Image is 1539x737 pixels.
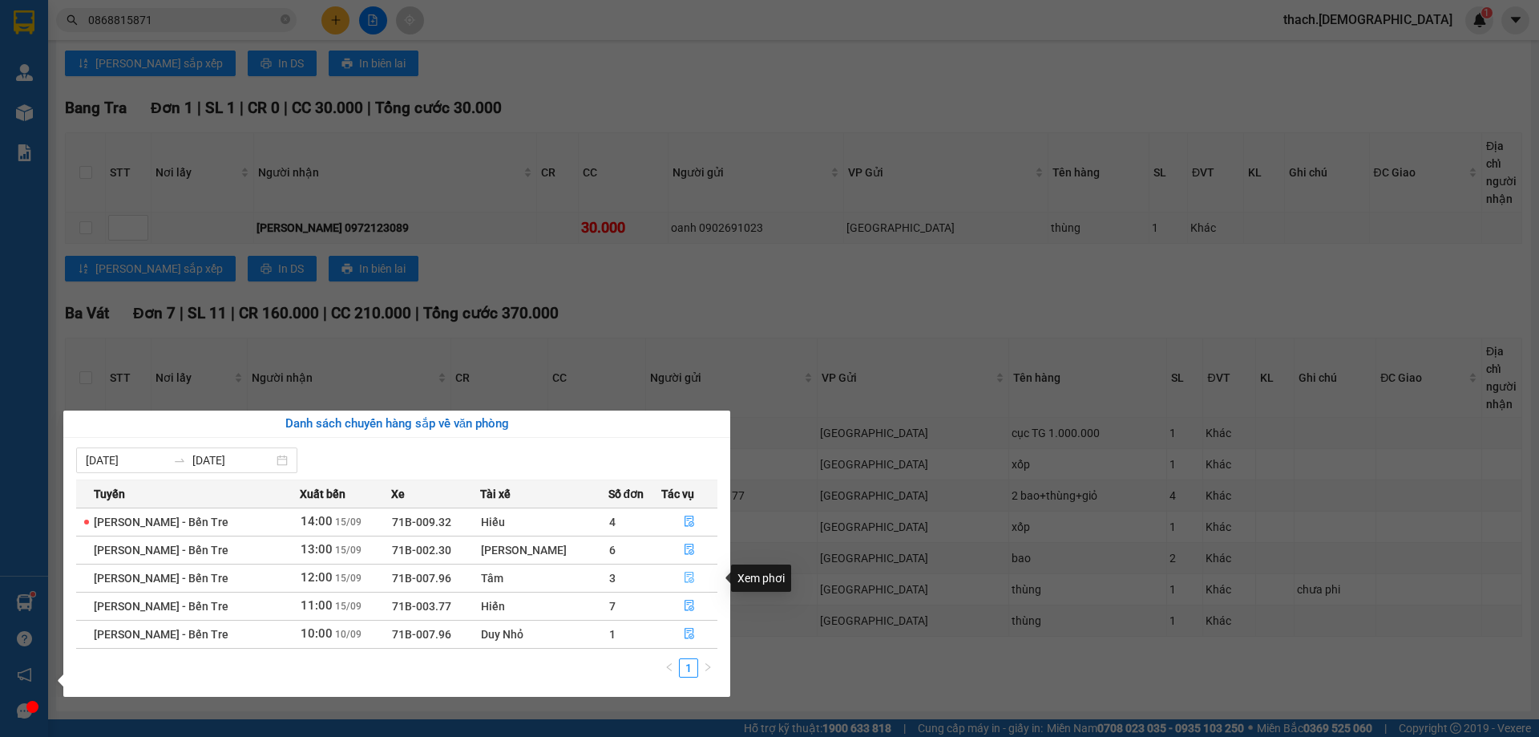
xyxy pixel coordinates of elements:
[703,662,713,672] span: right
[392,516,451,528] span: 71B-009.32
[301,514,333,528] span: 14:00
[679,658,698,678] li: 1
[698,658,717,678] button: right
[662,593,717,619] button: file-done
[94,600,228,613] span: [PERSON_NAME] - Bến Tre
[684,600,695,613] span: file-done
[335,601,362,612] span: 15/09
[391,485,405,503] span: Xe
[335,516,362,528] span: 15/09
[684,544,695,557] span: file-done
[660,658,679,678] button: left
[680,659,697,677] a: 1
[664,662,674,672] span: left
[660,658,679,678] li: Previous Page
[481,626,607,643] div: Duy Nhỏ
[731,565,791,592] div: Xem phơi
[392,572,451,585] span: 71B-007.96
[662,622,717,647] button: file-done
[662,509,717,535] button: file-done
[684,572,695,585] span: file-done
[94,516,228,528] span: [PERSON_NAME] - Bến Tre
[392,628,451,641] span: 71B-007.96
[173,454,186,467] span: swap-right
[301,626,333,641] span: 10:00
[301,598,333,613] span: 11:00
[698,658,717,678] li: Next Page
[94,572,228,585] span: [PERSON_NAME] - Bến Tre
[192,452,273,469] input: Đến ngày
[481,569,607,587] div: Tâm
[481,513,607,531] div: Hiếu
[300,485,345,503] span: Xuất bến
[301,542,333,557] span: 13:00
[86,452,167,469] input: Từ ngày
[392,544,451,557] span: 71B-002.30
[173,454,186,467] span: to
[609,600,616,613] span: 7
[684,628,695,641] span: file-done
[480,485,511,503] span: Tài xế
[661,485,694,503] span: Tác vụ
[94,485,125,503] span: Tuyến
[301,570,333,585] span: 12:00
[608,485,644,503] span: Số đơn
[94,628,228,641] span: [PERSON_NAME] - Bến Tre
[609,628,616,641] span: 1
[609,516,616,528] span: 4
[662,565,717,591] button: file-done
[481,597,607,615] div: Hiến
[684,516,695,528] span: file-done
[609,544,616,557] span: 6
[609,572,616,585] span: 3
[76,415,717,434] div: Danh sách chuyến hàng sắp về văn phòng
[94,544,228,557] span: [PERSON_NAME] - Bến Tre
[335,629,362,640] span: 10/09
[335,573,362,584] span: 15/09
[335,545,362,556] span: 15/09
[662,537,717,563] button: file-done
[392,600,451,613] span: 71B-003.77
[481,541,607,559] div: [PERSON_NAME]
